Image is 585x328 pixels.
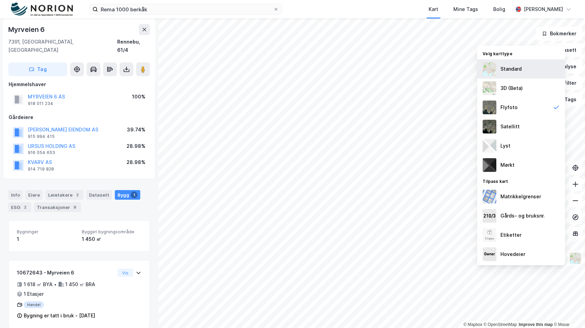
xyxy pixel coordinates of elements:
div: Bygning er tatt i bruk - [DATE] [24,312,95,320]
div: 914 719 828 [28,166,54,172]
div: 10672643 - Myrveien 6 [17,269,115,277]
div: 1 450 ㎡ BRA [65,280,95,289]
div: Datasett [86,190,112,200]
div: Hjemmelshaver [9,80,150,89]
div: [PERSON_NAME] [524,5,563,13]
div: 28.98% [126,158,145,166]
img: luj3wr1y2y3+OchiMxRmMxRlscgabnMEmZ7DJGWxyBpucwSZnsMkZbHIGm5zBJmewyRlscgabnMEmZ7DJGWxyBpucwSZnsMkZ... [483,139,496,153]
div: 2 [22,204,29,211]
div: Mørkt [500,161,515,169]
div: Gårds- og bruksnr. [500,212,545,220]
div: Satellitt [500,122,520,131]
div: Gårdeiere [9,113,150,121]
div: 39.74% [127,126,145,134]
img: Z [483,228,496,242]
span: Bygninger [17,229,76,235]
a: Improve this map [519,322,553,327]
img: norion-logo.80e7a08dc31c2e691866.png [11,2,73,16]
div: 916 054 653 [28,150,55,155]
div: Leietakere [45,190,84,200]
div: 1 [17,235,76,243]
button: Tag [8,62,67,76]
div: 1 618 ㎡ BYA [24,280,53,289]
button: Bokmerker [536,27,582,40]
img: Z [483,62,496,76]
img: majorOwner.b5e170eddb5c04bfeeff.jpeg [483,247,496,261]
img: Z [483,101,496,114]
div: Kontrollprogram for chat [551,295,585,328]
div: 1 450 ㎡ [82,235,141,243]
a: Mapbox [463,322,482,327]
div: Flyfoto [500,103,518,112]
div: Velg karttype [477,47,565,59]
img: Z [569,252,582,265]
div: 1 Etasjer [24,290,44,298]
a: OpenStreetMap [484,322,517,327]
div: 2 [74,191,81,198]
div: 918 011 234 [28,101,53,106]
img: Z [483,81,496,95]
img: cadastreKeys.547ab17ec502f5a4ef2b.jpeg [483,209,496,223]
input: Søk på adresse, matrikkel, gårdeiere, leietakere eller personer [98,4,273,14]
div: Mine Tags [453,5,478,13]
iframe: Chat Widget [551,295,585,328]
div: 915 994 415 [28,134,55,139]
div: Tilpass kart [477,175,565,187]
div: Info [8,190,23,200]
div: 7391, [GEOGRAPHIC_DATA], [GEOGRAPHIC_DATA] [8,38,117,54]
div: 100% [132,93,145,101]
div: Bygg [115,190,140,200]
div: 28.98% [126,142,145,150]
button: Tags [550,93,582,106]
div: Myrveien 6 [8,24,46,35]
div: Standard [500,65,522,73]
div: Lyst [500,142,510,150]
img: cadastreBorders.cfe08de4b5ddd52a10de.jpeg [483,190,496,203]
img: 9k= [483,120,496,133]
button: Vis [118,269,133,277]
div: 9 [71,204,78,211]
span: Bygget bygningsområde [82,229,141,235]
img: nCdM7BzjoCAAAAAElFTkSuQmCC [483,158,496,172]
div: Eiere [25,190,43,200]
div: ESG [8,202,31,212]
div: 1 [131,191,137,198]
div: Bolig [493,5,505,13]
div: 3D (Beta) [500,84,523,92]
div: Hovedeier [500,250,525,258]
button: Datasett [540,43,582,57]
button: Filter [549,76,582,90]
div: Transaksjoner [34,202,81,212]
div: Kart [429,5,438,13]
div: Etiketter [500,231,521,239]
div: Rennebu, 61/4 [117,38,150,54]
div: Matrikkelgrenser [500,192,541,201]
div: • [54,282,57,287]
